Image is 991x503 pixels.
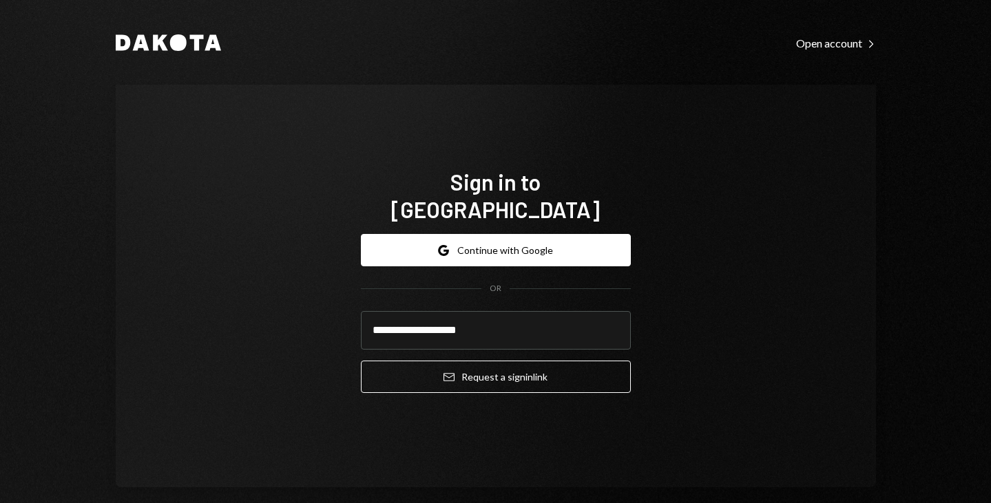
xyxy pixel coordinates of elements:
[361,168,631,223] h1: Sign in to [GEOGRAPHIC_DATA]
[361,234,631,266] button: Continue with Google
[490,283,501,295] div: OR
[361,361,631,393] button: Request a signinlink
[796,36,876,50] div: Open account
[796,35,876,50] a: Open account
